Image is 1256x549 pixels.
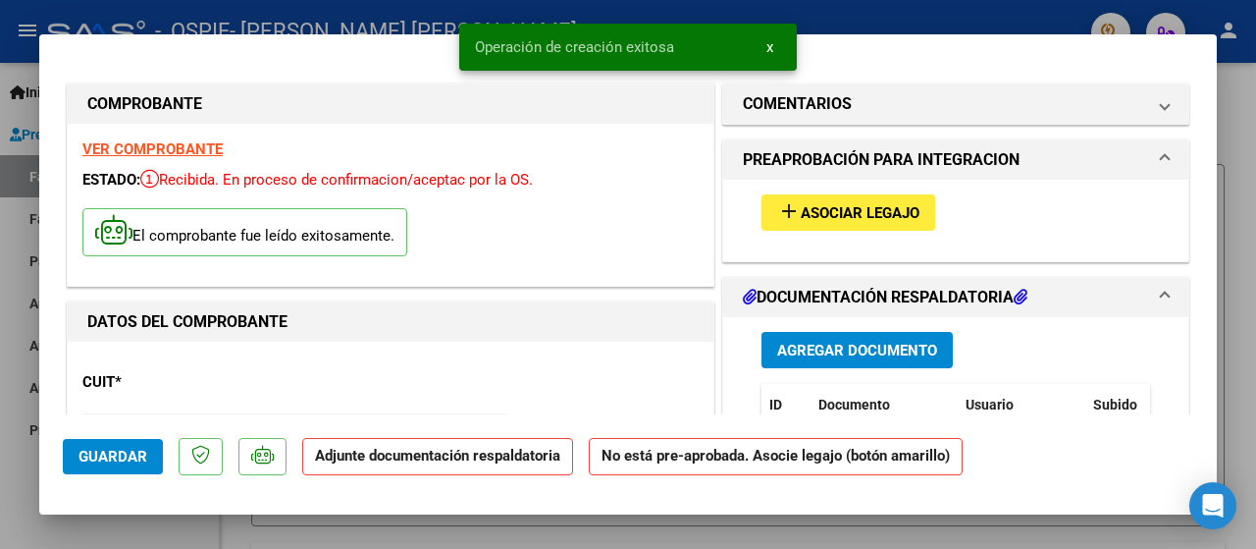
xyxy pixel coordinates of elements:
a: VER COMPROBANTE [82,140,223,158]
button: x [751,29,789,65]
mat-expansion-panel-header: PREAPROBACIÓN PARA INTEGRACION [723,140,1188,180]
p: CUIT [82,371,267,394]
strong: No está pre-aprobada. Asocie legajo (botón amarillo) [589,438,963,476]
mat-expansion-panel-header: DOCUMENTACIÓN RESPALDATORIA [723,278,1188,317]
span: Documento [818,397,890,412]
datatable-header-cell: Documento [811,384,958,426]
span: x [766,38,773,56]
span: Recibida. En proceso de confirmacion/aceptac por la OS. [140,171,533,189]
span: Usuario [966,397,1014,412]
button: Asociar Legajo [761,194,935,231]
span: Asociar Legajo [801,204,919,222]
button: Agregar Documento [761,332,953,368]
strong: Adjunte documentación respaldatoria [315,447,560,465]
span: ID [769,397,782,412]
h1: COMENTARIOS [743,92,852,116]
strong: DATOS DEL COMPROBANTE [87,312,288,331]
h1: DOCUMENTACIÓN RESPALDATORIA [743,286,1027,309]
span: Subido [1093,397,1137,412]
span: Operación de creación exitosa [475,37,674,57]
datatable-header-cell: ID [761,384,811,426]
p: El comprobante fue leído exitosamente. [82,208,407,256]
span: ESTADO: [82,171,140,189]
div: Open Intercom Messenger [1189,482,1236,529]
span: Agregar Documento [777,342,937,359]
button: Guardar [63,439,163,474]
strong: COMPROBANTE [87,94,202,113]
datatable-header-cell: Subido [1085,384,1183,426]
div: PREAPROBACIÓN PARA INTEGRACION [723,180,1188,261]
mat-expansion-panel-header: COMENTARIOS [723,84,1188,124]
span: Guardar [78,448,147,466]
h1: PREAPROBACIÓN PARA INTEGRACION [743,148,1020,172]
datatable-header-cell: Usuario [958,384,1085,426]
mat-icon: add [777,199,801,223]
